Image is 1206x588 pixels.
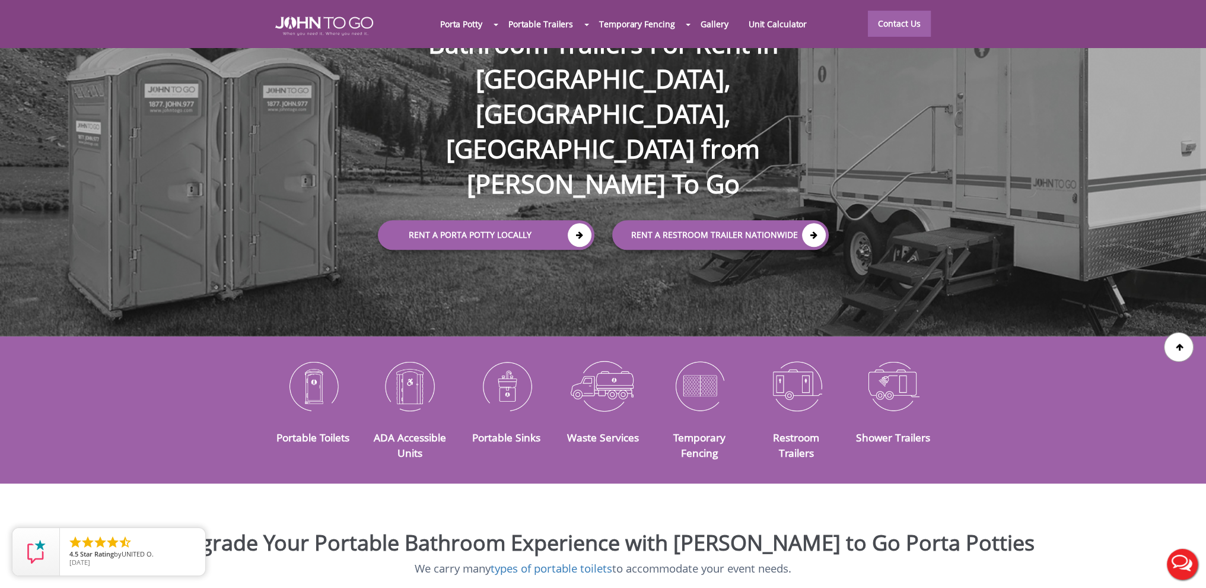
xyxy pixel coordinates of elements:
a: rent a RESTROOM TRAILER Nationwide [612,221,829,250]
span: by [69,551,196,559]
img: ADA-Accessible-Units-icon_N.png [370,355,449,417]
li:  [68,535,82,549]
a: Temporary Fencing [673,430,725,460]
img: Restroom-Trailers-icon_N.png [757,355,836,417]
a: types of portable toilets [491,561,612,576]
a: Porta Potty [430,11,492,37]
img: Waste-Services-icon_N.png [564,355,642,417]
li:  [93,535,107,549]
img: Review Rating [24,540,48,564]
span: 4.5 [69,549,78,558]
a: Restroom Trailers [773,430,819,460]
a: Waste Services [567,430,639,444]
img: Portable-Sinks-icon_N.png [467,355,546,417]
img: Temporary-Fencing-cion_N.png [660,355,739,417]
a: Temporary Fencing [589,11,685,37]
a: Contact Us [868,11,931,37]
a: Shower Trailers [855,430,930,444]
a: Rent a Porta Potty Locally [378,221,594,250]
button: Live Chat [1159,541,1206,588]
span: [DATE] [69,558,90,567]
img: JOHN to go [275,17,373,36]
span: Star Rating [80,549,114,558]
img: Shower-Trailers-icon_N.png [854,355,933,417]
a: Gallery [690,11,738,37]
a: ADA Accessible Units [374,430,446,460]
li:  [106,535,120,549]
li:  [81,535,95,549]
a: Portable Sinks [472,430,540,444]
h2: Upgrade Your Portable Bathroom Experience with [PERSON_NAME] to Go Porta Potties [9,531,1197,555]
li:  [118,535,132,549]
a: Unit Calculator [739,11,817,37]
a: Portable Trailers [498,11,583,37]
span: UNITED O. [122,549,154,558]
img: Portable-Toilets-icon_N.png [274,355,353,417]
p: We carry many to accommodate your event needs. [9,561,1197,577]
a: Portable Toilets [276,430,349,444]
